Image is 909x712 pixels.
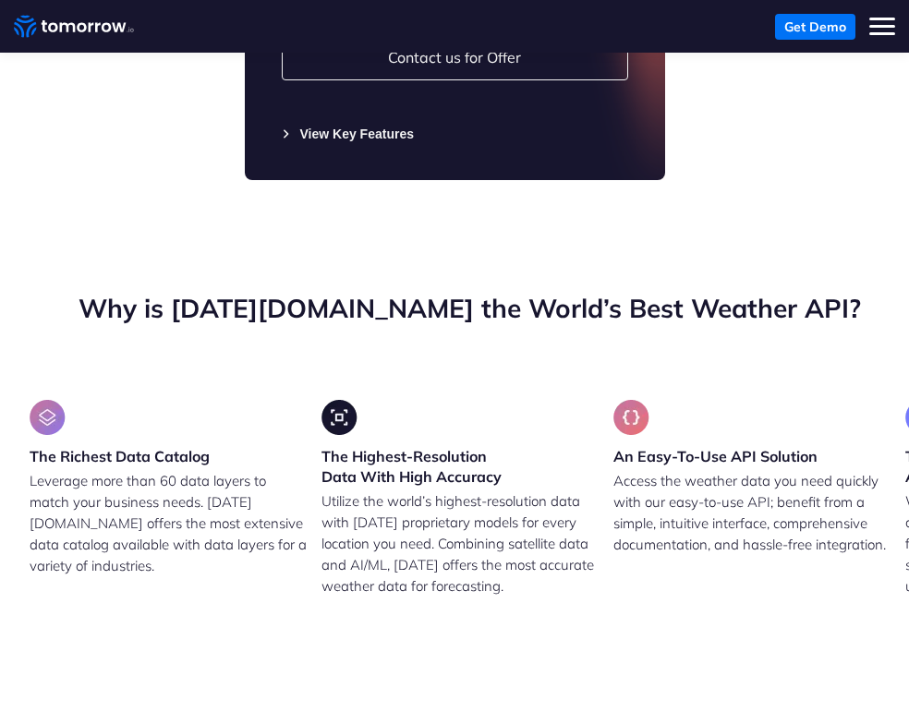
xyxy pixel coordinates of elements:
[30,446,210,466] h3: The Richest Data Catalog
[775,14,855,40] a: Get Demo
[30,291,909,326] h2: Why is [DATE][DOMAIN_NAME] the World’s Best Weather API?
[613,446,818,466] h3: An Easy-To-Use API Solution
[321,446,599,487] h3: The Highest-Resolution Data With High Accuracy
[282,34,628,80] a: Contact us for Offer
[14,13,134,41] a: Home link
[613,470,891,555] p: Access the weather data you need quickly with our easy-to-use API; benefit from a simple, intuiti...
[321,490,599,639] p: Utilize the world’s highest-resolution data with [DATE] proprietary models for every location you...
[30,470,307,576] p: Leverage more than 60 data layers to match your business needs. [DATE][DOMAIN_NAME] offers the mo...
[869,14,895,40] button: Toggle mobile menu
[282,125,414,143] button: click to expand the features list for this plan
